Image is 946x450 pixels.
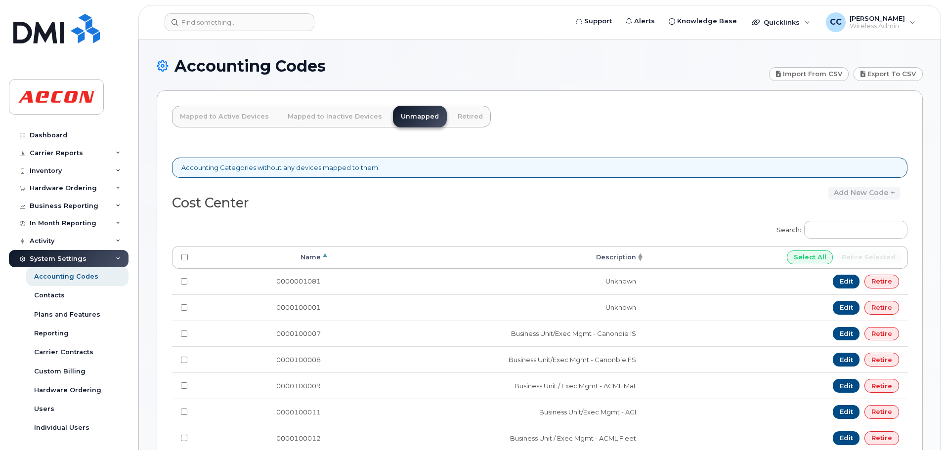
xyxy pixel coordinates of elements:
[330,346,645,372] td: Business Unit/Exec Mgmt - Canonbie FS
[833,405,860,419] a: Edit
[770,214,907,242] label: Search:
[197,399,330,425] td: 0000100011
[172,196,532,210] h2: Cost Center
[172,106,277,127] a: Mapped to Active Devices
[828,187,900,200] a: Add new code
[450,106,491,127] a: Retired
[833,353,860,367] a: Edit
[197,321,330,347] td: 0000100007
[330,372,645,399] td: Business Unit / Exec Mgmt - ACML Mat
[157,57,764,75] h1: Accounting Codes
[197,269,330,294] td: 0000001081
[330,294,645,321] td: Unknown
[197,246,330,269] th: Name: activate to sort column descending
[864,405,899,419] a: Retire
[330,269,645,294] td: Unknown
[197,372,330,399] td: 0000100009
[330,321,645,347] td: Business Unit/Exec Mgmt - Canonbie IS
[280,106,390,127] a: Mapped to Inactive Devices
[864,327,899,341] a: Retire
[804,221,907,239] input: Search:
[854,67,923,81] a: Export to CSV
[833,301,860,315] a: Edit
[833,379,860,393] a: Edit
[330,399,645,425] td: Business Unit/Exec Mgmt - AGI
[769,67,849,81] a: Import from CSV
[787,250,833,264] input: Select All
[864,379,899,393] a: Retire
[197,346,330,372] td: 0000100008
[864,275,899,288] a: Retire
[197,294,330,321] td: 0000100001
[833,275,860,288] a: Edit
[172,158,907,178] div: Accounting Categories without any devices mapped to them
[864,301,899,315] a: Retire
[330,246,645,269] th: Description: activate to sort column ascending
[864,431,899,445] a: Retire
[393,106,447,127] a: Unmapped
[833,431,860,445] a: Edit
[833,327,860,341] a: Edit
[864,353,899,367] a: Retire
